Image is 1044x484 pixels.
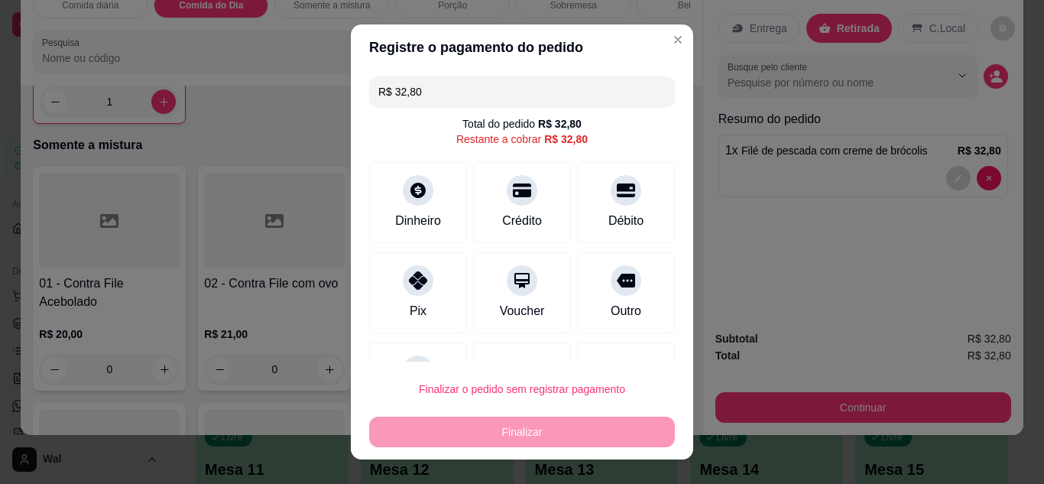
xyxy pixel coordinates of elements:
[611,302,641,320] div: Outro
[462,116,582,132] div: Total do pedido
[410,302,426,320] div: Pix
[502,212,542,230] div: Crédito
[456,132,588,147] div: Restante a cobrar
[666,28,690,52] button: Close
[544,132,588,147] div: R$ 32,80
[538,116,582,132] div: R$ 32,80
[395,212,441,230] div: Dinheiro
[378,76,666,107] input: Ex.: hambúrguer de cordeiro
[351,24,693,70] header: Registre o pagamento do pedido
[608,212,644,230] div: Débito
[369,374,675,404] button: Finalizar o pedido sem registrar pagamento
[500,302,545,320] div: Voucher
